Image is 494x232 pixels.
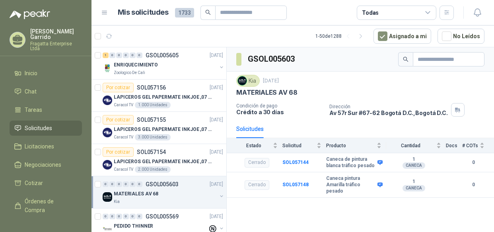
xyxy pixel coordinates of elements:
div: 2.000 Unidades [135,166,171,173]
div: 0 [116,214,122,219]
div: 0 [130,181,136,187]
div: Cerrado [245,180,269,190]
p: [DATE] [263,77,279,85]
span: Cantidad [386,143,435,148]
div: 0 [130,214,136,219]
p: Caracol TV [114,134,133,140]
a: Cotizar [10,175,82,191]
b: 0 [462,159,484,166]
span: 1733 [175,8,194,18]
img: Company Logo [238,76,247,85]
th: Estado [227,138,282,153]
p: Caracol TV [114,102,133,108]
span: search [205,10,211,15]
p: Crédito a 30 días [236,109,323,115]
p: Kia [114,199,120,205]
p: GSOL005569 [146,214,179,219]
a: SOL057148 [282,182,309,187]
p: GSOL005605 [146,53,179,58]
span: Tareas [25,105,42,114]
div: 0 [136,214,142,219]
a: Licitaciones [10,139,82,154]
th: Docs [446,138,462,153]
div: 0 [123,181,129,187]
div: 0 [109,214,115,219]
th: Producto [326,138,386,153]
a: Por cotizarSOL057154[DATE] Company LogoLAPICEROS GEL PAPERMATE INKJOE ,07 1 LOGO 1 TINTACaracol T... [91,144,226,176]
p: LAPICEROS GEL PAPERMATE INKJOE ,07 1 LOGO 1 TINTA [114,94,213,101]
p: [DATE] [210,181,223,188]
span: Estado [236,143,271,148]
a: 1 0 0 0 0 0 GSOL005605[DATE] Company LogoENRIQUECIMIENTOZoologico De Cali [103,51,225,76]
p: SOL057156 [137,85,166,90]
p: ENRIQUECIMIENTO [114,61,158,69]
p: Dirección [329,104,447,109]
p: MATERIALES AV 68 [114,190,158,198]
div: Kia [236,75,260,87]
a: Negociaciones [10,157,82,172]
p: Caracol TV [114,166,133,173]
div: 0 [123,214,129,219]
th: # COTs [462,138,494,153]
a: 0 0 0 0 0 0 GSOL005603[DATE] Company LogoMATERIALES AV 68Kia [103,179,225,205]
a: Por cotizarSOL057155[DATE] Company LogoLAPICEROS GEL PAPERMATE INKJOE ,07 1 LOGO 1 TINTACaracol T... [91,112,226,144]
div: Solicitudes [236,125,264,133]
div: 0 [116,53,122,58]
a: Solicitudes [10,121,82,136]
div: 0 [123,53,129,58]
img: Company Logo [103,160,112,170]
img: Company Logo [103,192,112,202]
div: Por cotizar [103,83,134,92]
b: Caneca pintura Amarilla tráfico pesado [326,175,375,194]
div: 0 [136,53,142,58]
p: SOL057155 [137,117,166,123]
a: Chat [10,84,82,99]
div: 0 [116,181,122,187]
div: 0 [130,53,136,58]
span: Licitaciones [25,142,54,151]
img: Company Logo [103,63,112,73]
b: 0 [462,181,484,189]
img: Company Logo [103,128,112,137]
span: Cotizar [25,179,43,187]
div: Por cotizar [103,147,134,157]
span: Producto [326,143,375,148]
div: 3.000 Unidades [135,134,171,140]
p: PEDIDO THINNER [114,222,153,230]
span: search [403,57,408,62]
a: Tareas [10,102,82,117]
button: No Leídos [438,29,484,44]
h3: GSOL005603 [248,53,296,65]
p: Fragatta Enterprise Ltda [30,41,82,51]
div: Cerrado [245,158,269,168]
span: Negociaciones [25,160,61,169]
th: Cantidad [386,138,446,153]
p: Zoologico De Cali [114,70,145,76]
div: CANECA [403,162,425,169]
span: Solicitudes [25,124,52,133]
a: Inicio [10,66,82,81]
p: MATERIALES AV 68 [236,88,298,97]
span: Órdenes de Compra [25,197,74,214]
p: [DATE] [210,52,223,59]
a: SOL057144 [282,160,309,165]
img: Logo peakr [10,10,50,19]
p: [PERSON_NAME] Garrido [30,29,82,40]
div: 0 [109,181,115,187]
button: Asignado a mi [373,29,431,44]
p: GSOL005603 [146,181,179,187]
div: CANECA [403,185,425,191]
span: # COTs [462,143,478,148]
th: Solicitud [282,138,326,153]
div: Por cotizar [103,115,134,125]
p: [DATE] [210,116,223,124]
img: Company Logo [103,96,112,105]
p: LAPICEROS GEL PAPERMATE INKJOE ,07 1 LOGO 1 TINTA [114,126,213,133]
b: Caneca de pintura blanca tráfico pesado [326,156,375,169]
p: [DATE] [210,84,223,92]
p: Condición de pago [236,103,323,109]
a: Por cotizarSOL057156[DATE] Company LogoLAPICEROS GEL PAPERMATE INKJOE ,07 1 LOGO 1 TINTACaracol T... [91,80,226,112]
h1: Mis solicitudes [118,7,169,18]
